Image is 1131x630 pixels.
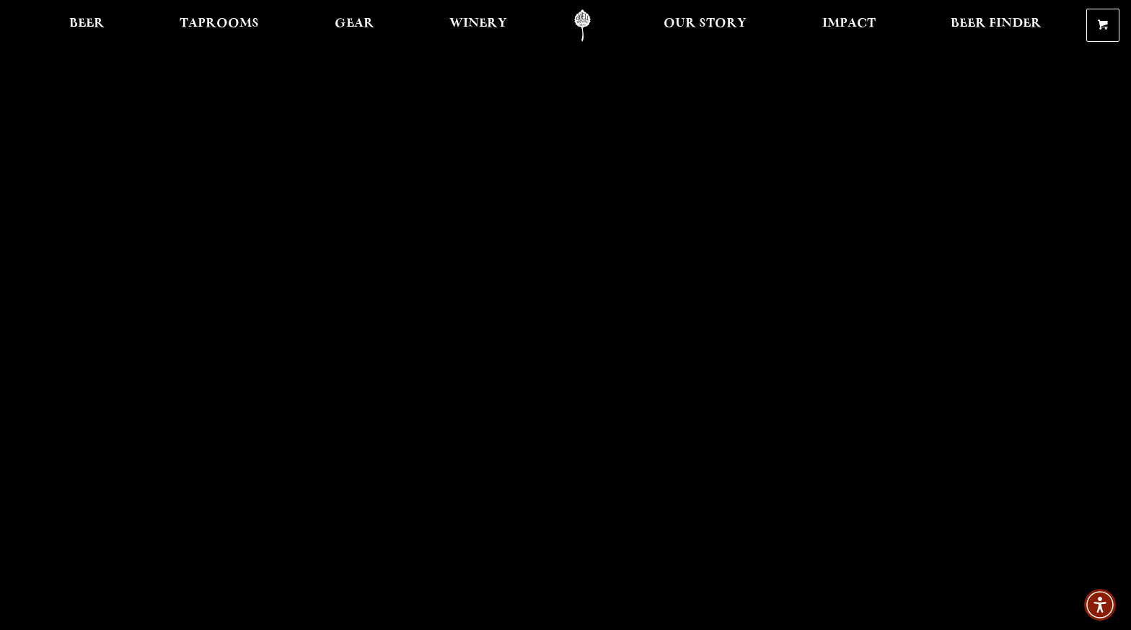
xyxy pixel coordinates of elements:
a: Beer Finder [941,9,1051,42]
span: Beer [69,18,105,30]
a: Gear [325,9,384,42]
a: Beer [60,9,114,42]
span: Winery [449,18,507,30]
div: Accessibility Menu [1084,589,1116,621]
a: Our Story [654,9,756,42]
span: Gear [335,18,374,30]
span: Beer Finder [951,18,1042,30]
a: Taprooms [170,9,268,42]
a: Odell Home [555,9,609,42]
span: Taprooms [180,18,259,30]
span: Our Story [664,18,747,30]
span: Impact [822,18,876,30]
a: Impact [813,9,885,42]
a: Winery [440,9,516,42]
